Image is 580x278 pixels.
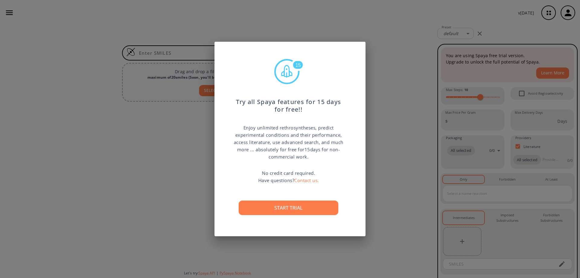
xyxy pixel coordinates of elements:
p: No credit card required. Have questions? [258,169,319,184]
text: 15 [295,63,301,68]
p: Enjoy unlimited rethrosyntheses, predict experimental conditions and their performance, access li... [233,124,344,160]
a: Contact us. [294,177,319,183]
p: Try all Spaya features for 15 days for free!! [233,92,344,113]
button: Start trial [239,201,338,215]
